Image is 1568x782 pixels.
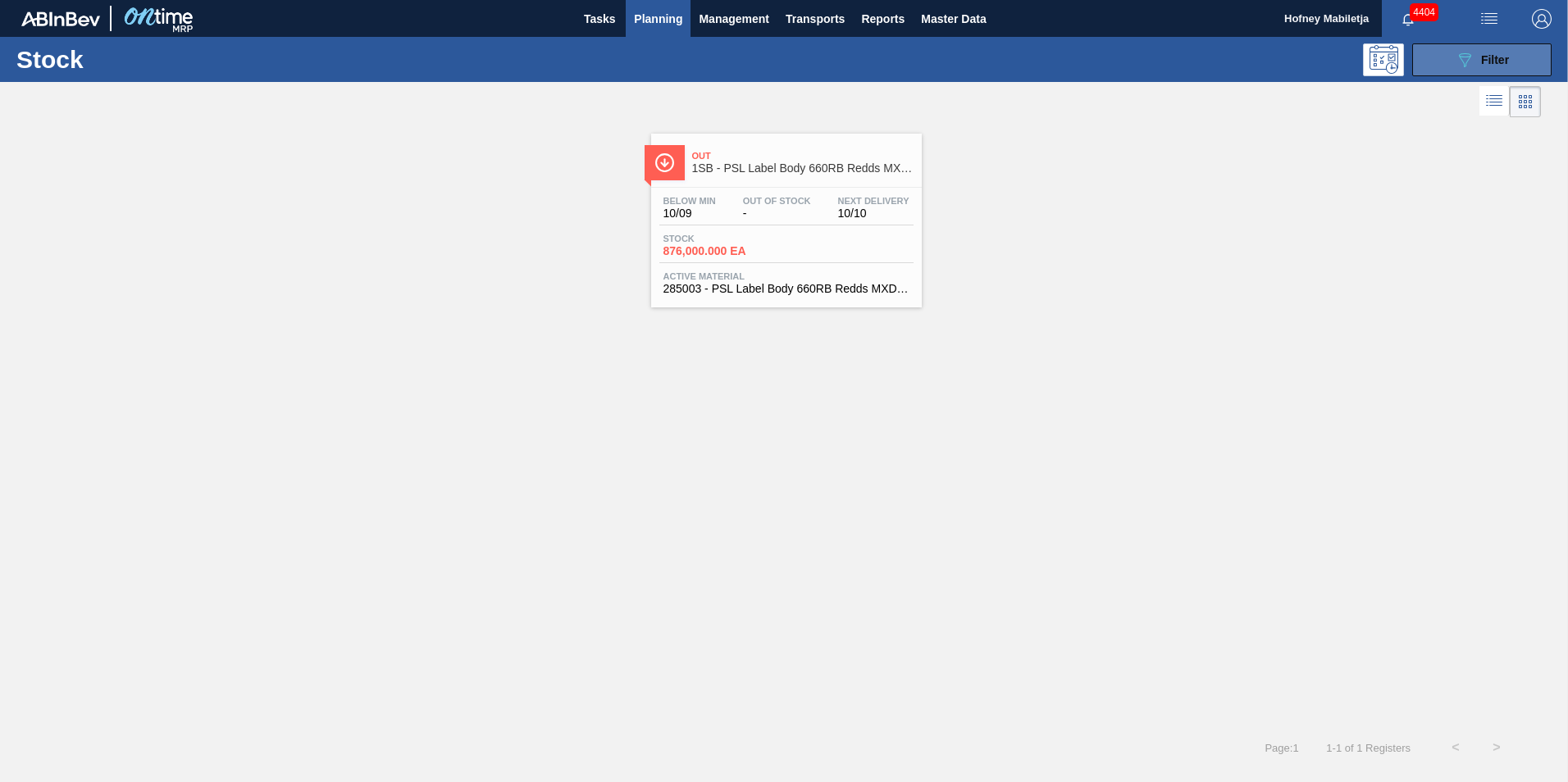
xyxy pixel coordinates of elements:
[581,9,618,29] span: Tasks
[1363,43,1404,76] div: Programming: no user selected
[699,9,769,29] span: Management
[663,245,778,257] span: 876,000.000 EA
[663,207,716,220] span: 10/09
[921,9,986,29] span: Master Data
[663,234,778,243] span: Stock
[639,121,930,307] a: ÍconeOut1SB - PSL Label Body 660RB Redds MXD Vodk&PineBelow Min10/09Out Of Stock-Next Delivery10/...
[1324,742,1411,754] span: 1 - 1 of 1 Registers
[743,207,811,220] span: -
[663,283,909,295] span: 285003 - PSL Label Body 660RB Redds MXD Vodk&Pine
[692,151,914,161] span: Out
[16,50,262,69] h1: Stock
[1479,86,1510,117] div: List Vision
[634,9,682,29] span: Planning
[1476,727,1517,768] button: >
[654,152,675,173] img: Ícone
[663,271,909,281] span: Active Material
[743,196,811,206] span: Out Of Stock
[838,196,909,206] span: Next Delivery
[786,9,845,29] span: Transports
[692,162,914,175] span: 1SB - PSL Label Body 660RB Redds MXD Vodk&Pine
[1532,9,1552,29] img: Logout
[1412,43,1552,76] button: Filter
[1382,7,1434,30] button: Notifications
[861,9,905,29] span: Reports
[1510,86,1541,117] div: Card Vision
[1435,727,1476,768] button: <
[1265,742,1298,754] span: Page : 1
[1479,9,1499,29] img: userActions
[1410,3,1438,21] span: 4404
[1481,53,1509,66] span: Filter
[838,207,909,220] span: 10/10
[21,11,100,26] img: TNhmsLtSVTkK8tSr43FrP2fwEKptu5GPRR3wAAAABJRU5ErkJggg==
[663,196,716,206] span: Below Min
